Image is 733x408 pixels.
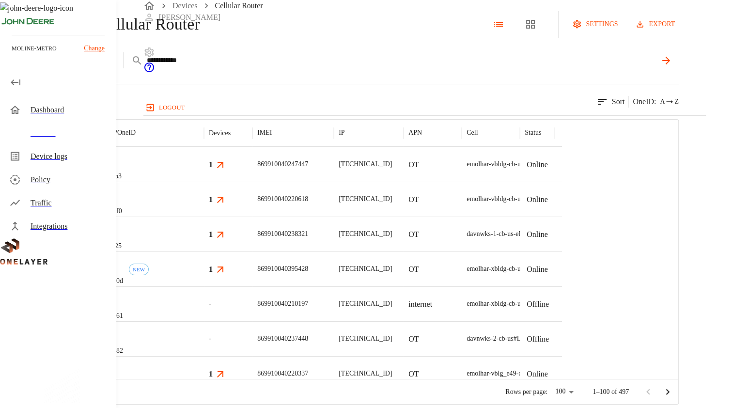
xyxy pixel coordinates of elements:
[527,368,548,380] p: Online
[209,229,213,240] h3: 1
[339,229,392,239] p: [TECHNICAL_ID]
[467,300,558,307] span: emolhar-xbldg-cb-us-eNB493831
[408,159,419,171] p: OT
[209,159,213,170] h3: 1
[551,385,577,399] div: 100
[467,265,558,272] span: emolhar-xbldg-cb-us-eNB493831
[467,264,647,274] div: emolhar-xbldg-cb-us-eNB493831 #DH240725609::NOKIA::ASIB
[408,128,422,138] p: APN
[467,335,513,342] span: davnwks-2-cb-us
[408,333,419,345] p: OT
[467,370,533,377] span: emolhar-vblg_e49-ca-us
[257,159,308,169] p: 869910040247447
[257,369,308,378] p: 869910040220337
[257,299,308,309] p: 869910040210197
[527,159,548,171] p: Online
[467,194,647,204] div: emolhar-vbldg-cb-us-eNB493830 #DH240725611::NOKIA::ASIB
[257,229,308,239] p: 869910040238321
[143,66,155,75] a: onelayer-support
[209,129,231,137] div: Devices
[257,264,308,274] p: 869910040395428
[514,335,600,342] span: #L1243710802::NOKIA::ASIB
[209,264,213,275] h3: 1
[129,267,148,272] span: NEW
[527,229,548,240] p: Online
[527,333,549,345] p: Offline
[209,334,211,344] span: -
[658,382,677,402] button: Go to next page
[527,194,548,205] p: Online
[339,128,344,138] p: IP
[114,129,136,136] span: # OneID
[257,128,272,138] p: IMEI
[209,194,213,205] h3: 1
[143,100,188,115] button: logout
[505,387,547,397] p: Rows per page:
[129,264,149,275] div: First seen: 09/30/2025 06:40:42 AM
[467,195,558,203] span: emolhar-vbldg-cb-us-eNB493830
[467,128,478,138] p: Cell
[408,194,419,205] p: OT
[408,368,419,380] p: OT
[467,160,558,168] span: emolhar-vbldg-cb-us-eNB493830
[339,369,392,378] p: [TECHNICAL_ID]
[172,1,198,10] a: Devices
[339,299,392,309] p: [TECHNICAL_ID]
[527,298,549,310] p: Offline
[467,230,548,237] span: davnwks-1-cb-us-eNB493850
[527,264,548,275] p: Online
[257,334,308,344] p: 869910040237448
[339,159,392,169] p: [TECHNICAL_ID]
[143,66,155,75] span: Support Portal
[209,299,211,309] span: -
[525,128,541,138] p: Status
[408,264,419,275] p: OT
[339,334,392,344] p: [TECHNICAL_ID]
[159,12,220,23] p: [PERSON_NAME]
[408,298,432,310] p: internet
[257,194,308,204] p: 869910040220618
[467,159,647,169] div: emolhar-vbldg-cb-us-eNB493830 #DH240725611::NOKIA::ASIB
[143,100,706,115] a: logout
[408,229,419,240] p: OT
[467,299,647,309] div: emolhar-xbldg-cb-us-eNB493831 #DH240725609::NOKIA::ASIB
[593,387,629,397] p: 1–100 of 497
[339,264,392,274] p: [TECHNICAL_ID]
[339,194,392,204] p: [TECHNICAL_ID]
[209,368,213,379] h3: 1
